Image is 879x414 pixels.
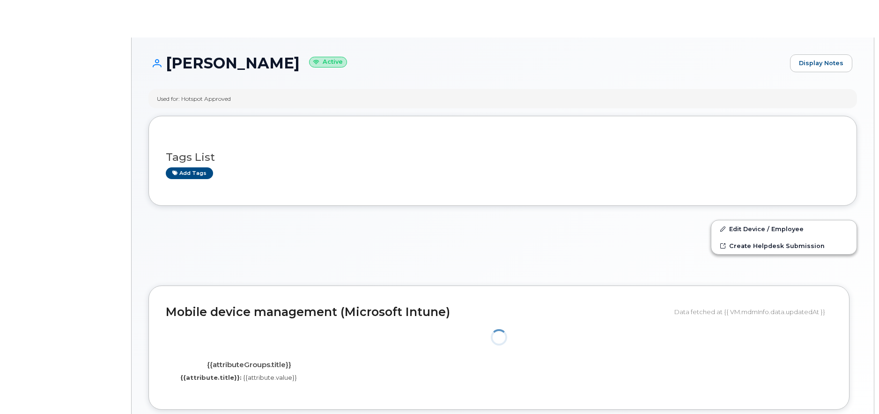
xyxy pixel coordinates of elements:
h4: {{attributeGroups.title}} [173,361,325,369]
label: {{attribute.title}}: [180,373,242,382]
small: Active [309,57,347,68]
h3: Tags List [166,151,840,163]
div: Data fetched at {{ VM.mdmInfo.data.updatedAt }} [674,303,832,321]
a: Add tags [166,167,213,179]
span: {{attribute.value}} [243,374,297,381]
a: Create Helpdesk Submission [711,237,857,254]
h2: Mobile device management (Microsoft Intune) [166,306,667,319]
div: Used for: Hotspot Approved [157,95,231,103]
h1: [PERSON_NAME] [148,55,785,71]
a: Edit Device / Employee [711,220,857,237]
a: Display Notes [790,54,852,72]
